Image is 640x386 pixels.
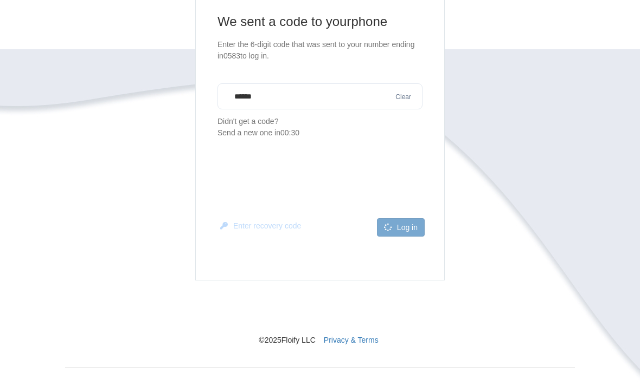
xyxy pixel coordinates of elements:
[392,92,414,102] button: Clear
[324,336,379,344] a: Privacy & Terms
[217,127,423,139] div: Send a new one in 00:30
[217,116,423,139] p: Didn't get a code?
[217,39,423,62] p: Enter the 6-digit code that was sent to your number ending in 0583 to log in.
[377,218,425,237] button: Log in
[217,13,423,30] h1: We sent a code to your phone
[65,280,575,345] nav: © 2025 Floify LLC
